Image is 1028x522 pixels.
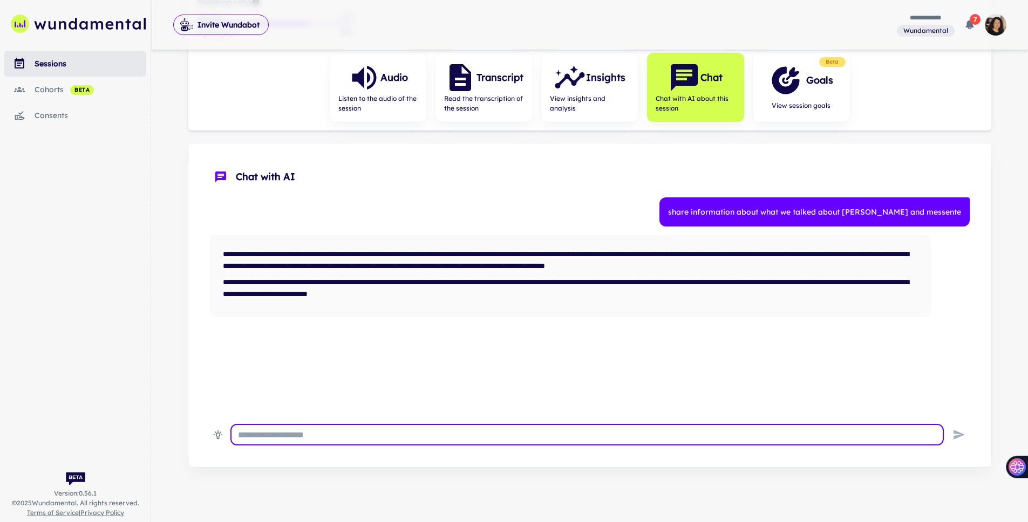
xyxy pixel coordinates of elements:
h6: Transcript [476,70,523,85]
button: ChatChat with AI about this session [647,53,744,122]
span: | [27,508,124,518]
span: Invite Wundabot to record a meeting [173,14,269,36]
span: 7 [970,14,981,25]
span: Listen to the audio of the session [338,94,418,113]
a: consents [4,102,146,128]
button: Invite Wundabot [173,15,269,35]
a: Privacy Policy [80,509,124,517]
span: Version: 0.56.1 [54,489,97,498]
span: You are a member of this workspace. Contact your workspace owner for assistance. [897,24,955,37]
span: View insights and analysis [550,94,630,113]
span: Read the transcription of the session [444,94,524,113]
span: © 2025 Wundamental. All rights reserved. [12,498,139,508]
span: Chat with AI [236,169,965,184]
span: beta [70,86,94,94]
p: share information about what we talked about [PERSON_NAME] and messente [668,206,961,218]
h6: Insights [586,70,625,85]
span: Chat with AI about this session [656,94,736,113]
button: GoalsView session goals [753,53,850,122]
button: 7 [959,14,981,36]
span: Beta [821,58,843,66]
div: cohorts [35,84,146,95]
span: View session goals [770,101,833,111]
button: InsightsView insights and analysis [541,53,638,122]
img: photoURL [985,14,1006,36]
button: AudioListen to the audio of the session [330,53,427,122]
h6: Chat [700,70,723,85]
div: sessions [35,58,146,70]
h6: Goals [806,73,833,88]
button: Sample prompts [210,427,226,443]
div: consents [35,109,146,121]
a: sessions [4,51,146,77]
span: Wundamental [899,26,952,36]
button: TranscriptRead the transcription of the session [435,53,533,122]
a: cohorts beta [4,77,146,102]
a: Terms of Service [27,509,79,517]
h6: Audio [380,70,408,85]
